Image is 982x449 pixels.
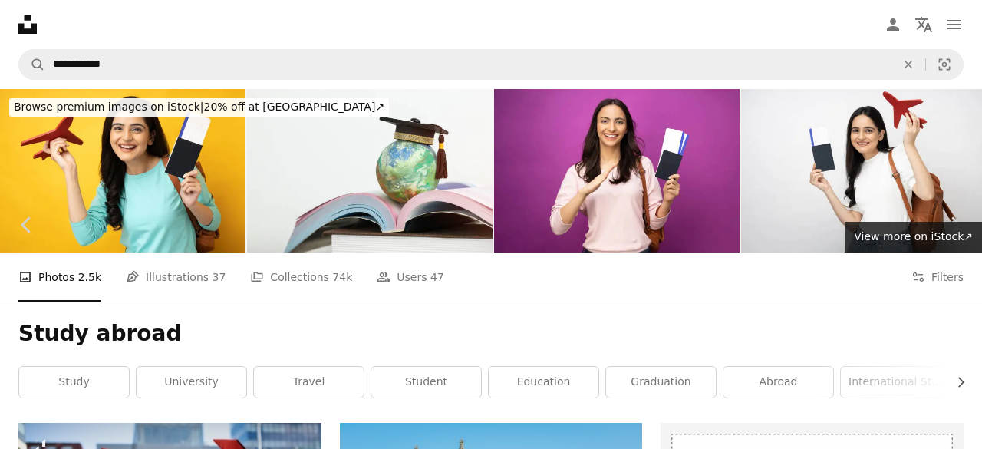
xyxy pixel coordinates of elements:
a: Log in / Sign up [878,9,908,40]
button: Filters [911,253,964,302]
span: Browse premium images on iStock | [14,101,203,113]
span: 47 [430,269,444,286]
a: Home — Unsplash [18,15,37,34]
a: Illustrations 37 [126,253,226,302]
span: View more on iStock ↗ [854,230,973,243]
span: 37 [213,269,226,286]
a: View more on iStock↗ [845,222,982,253]
a: university [137,367,246,398]
h1: Study abroad [18,320,964,348]
button: Clear [891,50,925,79]
span: 74k [332,269,352,286]
img: Study abroad education in Global ideas: Graduated cap on top global model on open textbook in lib... [247,89,493,253]
span: 20% off at [GEOGRAPHIC_DATA] ↗ [14,101,384,113]
a: Collections 74k [250,253,352,302]
button: Search Unsplash [19,50,45,79]
button: Menu [939,9,970,40]
button: Visual search [926,50,963,79]
a: travel [254,367,364,398]
a: student [371,367,481,398]
a: Next [928,151,982,299]
img: Young woman student holding passport ticket isolated purple background stock photo [494,89,740,253]
button: Language [908,9,939,40]
a: international student [841,367,951,398]
a: education [489,367,598,398]
a: graduation [606,367,716,398]
a: abroad [723,367,833,398]
button: scroll list to the right [947,367,964,398]
form: Find visuals sitewide [18,49,964,80]
a: study [19,367,129,398]
a: Users 47 [377,253,444,302]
